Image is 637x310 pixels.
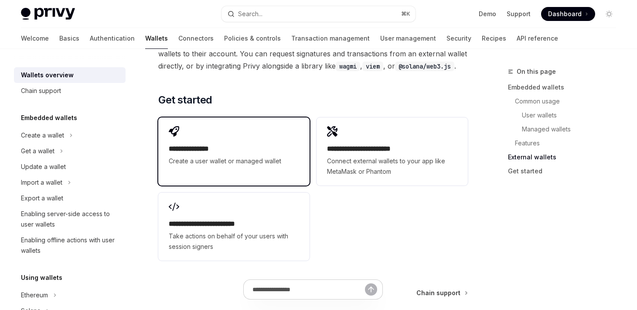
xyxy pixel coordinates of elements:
input: Ask a question... [252,280,365,299]
a: User wallets [508,108,623,122]
code: wagmi [336,62,360,71]
div: Update a wallet [21,162,66,172]
h5: Using wallets [21,272,62,283]
button: Toggle Ethereum section [14,287,126,303]
a: Authentication [90,28,135,49]
a: Features [508,136,623,150]
span: ⌘ K [401,10,410,17]
a: Policies & controls [224,28,281,49]
div: Chain support [21,86,61,96]
a: Dashboard [541,7,595,21]
a: Support [507,10,531,18]
span: Take actions on behalf of your users with session signers [169,231,299,252]
button: Open search [221,6,415,22]
div: Enabling server-side access to user wallets [21,209,120,230]
a: API reference [517,28,558,49]
div: Wallets overview [21,70,74,80]
button: Send message [365,283,377,296]
a: Demo [479,10,496,18]
span: Connect external wallets to your app like MetaMask or Phantom [327,156,457,177]
a: External wallets [508,150,623,164]
a: Security [446,28,471,49]
div: Get a wallet [21,146,55,156]
div: Ethereum [21,290,48,300]
a: Managed wallets [508,122,623,136]
button: Toggle Import a wallet section [14,175,126,190]
button: Toggle dark mode [602,7,616,21]
a: Wallets [145,28,168,49]
a: Transaction management [291,28,370,49]
div: Export a wallet [21,193,63,203]
a: User management [380,28,436,49]
a: Wallets overview [14,67,126,83]
a: Embedded wallets [508,80,623,94]
code: @solana/web3.js [395,62,454,71]
a: Welcome [21,28,49,49]
span: Get started [158,93,212,107]
a: Enabling offline actions with user wallets [14,232,126,258]
span: If they choose, users may use multiple external wallets within your app and may link these wallet... [158,35,468,72]
span: Dashboard [548,10,582,18]
a: Basics [59,28,79,49]
div: Create a wallet [21,130,64,141]
h5: Embedded wallets [21,113,77,123]
code: viem [362,62,383,71]
div: Import a wallet [21,177,62,188]
span: On this page [517,66,556,77]
a: Chain support [14,83,126,99]
div: Search... [238,9,262,19]
a: Get started [508,164,623,178]
button: Toggle Create a wallet section [14,127,126,143]
a: Enabling server-side access to user wallets [14,206,126,232]
a: Update a wallet [14,159,126,175]
span: Create a user wallet or managed wallet [169,156,299,166]
a: Recipes [482,28,506,49]
a: Connectors [178,28,214,49]
a: Export a wallet [14,190,126,206]
div: Enabling offline actions with user wallets [21,235,120,256]
img: light logo [21,8,75,20]
button: Toggle Get a wallet section [14,143,126,159]
a: Common usage [508,94,623,108]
